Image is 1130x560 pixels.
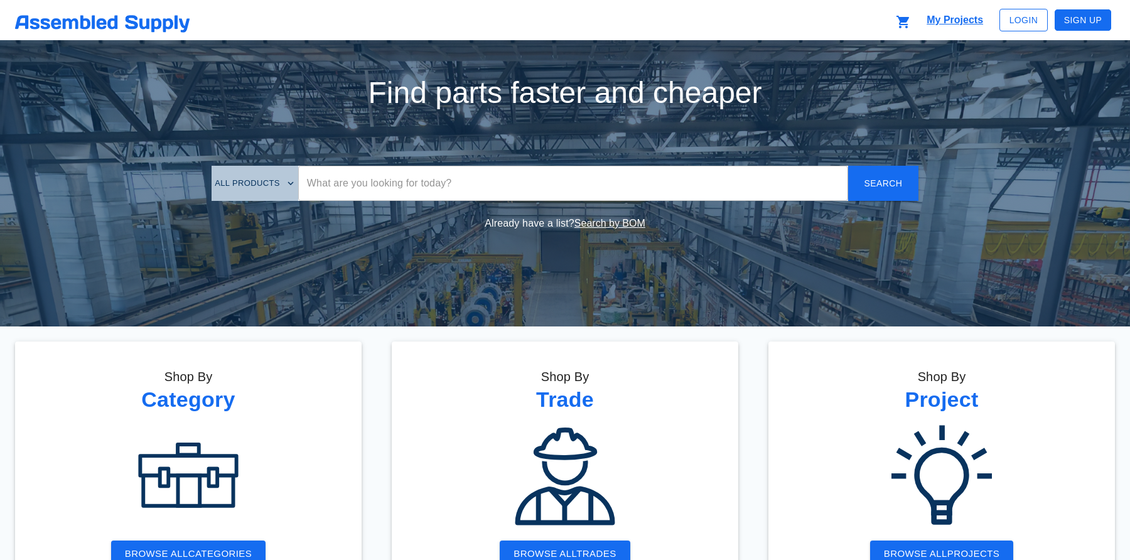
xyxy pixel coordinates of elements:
input: search [298,166,848,201]
button: Search by BOM [574,218,645,229]
span: All Products [215,176,295,191]
span: Login [1009,13,1038,28]
a: My Projects [927,11,983,30]
img: AS logo [15,15,190,33]
h6: Shop By [417,367,713,387]
img: lightbulb icon [891,425,992,525]
h6: Shop By [40,367,336,387]
span: Sign Up [1064,13,1102,28]
h6: Shop By [794,367,1090,387]
img: toolbox icon [138,425,239,525]
button: All Products [212,174,298,193]
button: Login [999,9,1048,32]
b: Project [905,387,978,411]
b: Trade [536,387,594,411]
span: Search [858,176,908,191]
p: Already have a list? [15,216,1115,231]
h3: Find parts faster and cheaper [15,75,1115,110]
b: Category [141,387,235,411]
img: person icon [515,425,615,525]
button: Search [848,166,918,201]
button: Sign Up [1054,9,1112,32]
